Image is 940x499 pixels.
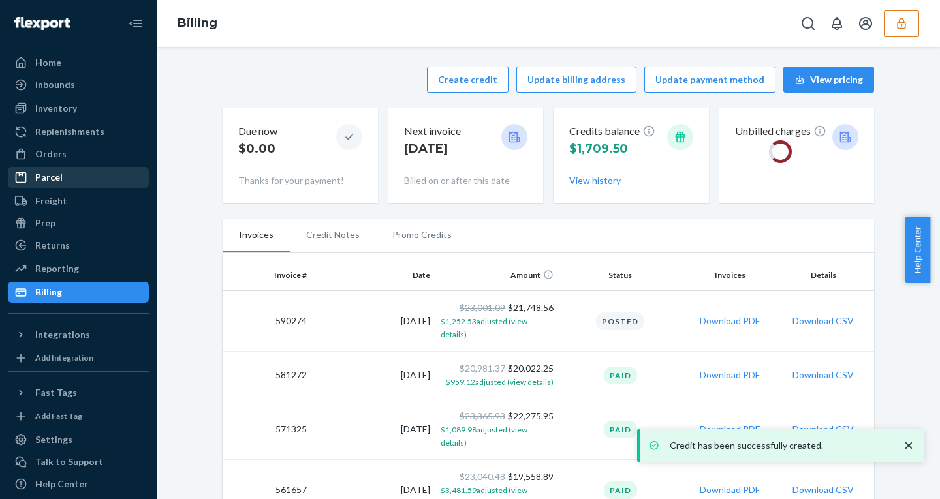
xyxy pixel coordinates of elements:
button: Download CSV [792,423,854,436]
p: Thanks for your payment! [238,174,362,187]
div: Add Integration [35,352,93,363]
div: Home [35,56,61,69]
button: Download CSV [792,369,854,382]
ol: breadcrumbs [167,5,228,42]
th: Details [778,260,874,291]
div: Add Fast Tag [35,410,82,421]
span: $23,040.48 [460,471,505,482]
li: Credit Notes [290,219,376,251]
a: Add Fast Tag [8,408,149,424]
li: Invoices [223,219,290,252]
div: Integrations [35,328,90,341]
a: Inbounds [8,74,149,95]
a: Billing [178,16,217,30]
div: Prep [35,217,55,230]
button: Fast Tags [8,382,149,403]
a: Parcel [8,167,149,188]
span: $1,089.98 adjusted (view details) [441,425,527,447]
button: Help Center [905,217,930,283]
td: [DATE] [312,291,435,352]
div: Orders [35,147,67,160]
th: Invoice # [223,260,312,291]
div: Paid [604,481,637,499]
li: Promo Credits [376,219,468,251]
a: Freight [8,190,149,211]
div: Posted [596,312,644,330]
td: 590274 [223,291,312,352]
td: $20,022.25 [435,352,559,399]
p: Billed on or after this date [404,174,528,187]
a: Talk to Support [8,451,149,472]
p: $0.00 [238,140,277,157]
button: Download CSV [792,314,854,327]
button: View pricing [783,67,874,93]
td: 581272 [223,352,312,399]
span: $1,252.53 adjusted (view details) [441,316,527,339]
img: Flexport logo [14,17,70,30]
td: 571325 [223,399,312,460]
div: Reporting [35,262,79,275]
td: [DATE] [312,399,435,460]
td: [DATE] [312,352,435,399]
span: $20,981.37 [460,363,505,374]
a: Billing [8,282,149,303]
div: Help Center [35,477,88,491]
span: $1,709.50 [569,142,628,156]
div: Parcel [35,171,63,184]
p: Unbilled charges [735,124,826,139]
button: Integrations [8,324,149,345]
a: Reporting [8,258,149,279]
button: View history [569,174,621,187]
button: Update billing address [516,67,636,93]
button: Download PDF [700,483,760,496]
button: Open account menu [853,10,879,37]
div: Fast Tags [35,386,77,399]
p: Due now [238,124,277,139]
a: Inventory [8,98,149,119]
div: Paid [604,367,637,384]
button: Update payment method [644,67,775,93]
a: Settings [8,429,149,450]
a: Orders [8,144,149,164]
button: Download PDF [700,314,760,327]
div: Settings [35,433,72,446]
td: $22,275.95 [435,399,559,460]
th: Status [559,260,682,291]
p: Credits balance [569,124,655,139]
svg: close toast [902,439,915,452]
div: Replenishments [35,125,104,138]
button: Close Navigation [123,10,149,37]
div: Returns [35,239,70,252]
button: $1,252.53adjusted (view details) [441,314,554,340]
button: Open Search Box [795,10,821,37]
a: Help Center [8,474,149,494]
div: Inbounds [35,78,75,91]
button: Download PDF [700,369,760,382]
p: Next invoice [404,124,461,139]
a: Replenishments [8,121,149,142]
th: Date [312,260,435,291]
button: $1,089.98adjusted (view details) [441,423,554,449]
p: Credit has been successfully created. [670,439,889,452]
div: Inventory [35,102,77,115]
a: Prep [8,213,149,234]
div: Billing [35,286,62,299]
th: Invoices [682,260,778,291]
a: Returns [8,235,149,256]
div: Freight [35,194,67,207]
div: Paid [604,421,637,438]
span: $23,001.09 [460,302,505,313]
div: Talk to Support [35,455,103,468]
span: $959.12 adjusted (view details) [446,377,554,387]
a: Add Integration [8,350,149,366]
button: Download PDF [700,423,760,436]
th: Amount [435,260,559,291]
a: Home [8,52,149,73]
span: $23,365.93 [460,410,505,421]
p: [DATE] [404,140,461,157]
button: Create credit [427,67,509,93]
button: Open notifications [824,10,850,37]
button: $959.12adjusted (view details) [446,375,554,388]
td: $21,748.56 [435,291,559,352]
